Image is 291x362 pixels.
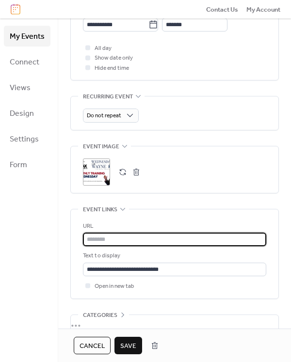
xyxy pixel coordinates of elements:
span: Open in new tab [95,282,134,291]
a: Design [4,103,50,124]
span: Show date only [95,53,133,63]
a: Contact Us [206,4,238,14]
span: All day [95,44,112,53]
span: Categories [83,310,117,320]
span: Form [10,157,27,173]
span: Settings [10,132,39,147]
span: Save [120,341,136,351]
div: ••• [71,315,278,335]
div: ; [83,158,110,186]
span: Event links [83,205,117,214]
img: logo [11,4,20,15]
span: Design [10,106,34,121]
a: My Account [246,4,280,14]
a: Views [4,77,50,98]
div: Text to display [83,251,264,261]
a: My Events [4,26,50,47]
span: My Account [246,5,280,15]
span: My Events [10,29,45,44]
span: Hide end time [95,63,129,73]
span: Connect [10,55,39,70]
span: Views [10,80,31,95]
span: Cancel [80,341,105,351]
a: Settings [4,128,50,149]
button: Cancel [74,337,111,354]
span: Contact Us [206,5,238,15]
span: Do not repeat [87,110,121,121]
button: Save [114,337,142,354]
div: URL [83,221,264,231]
a: Connect [4,51,50,72]
span: Event image [83,142,119,151]
a: Form [4,154,50,175]
span: Recurring event [83,92,133,102]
